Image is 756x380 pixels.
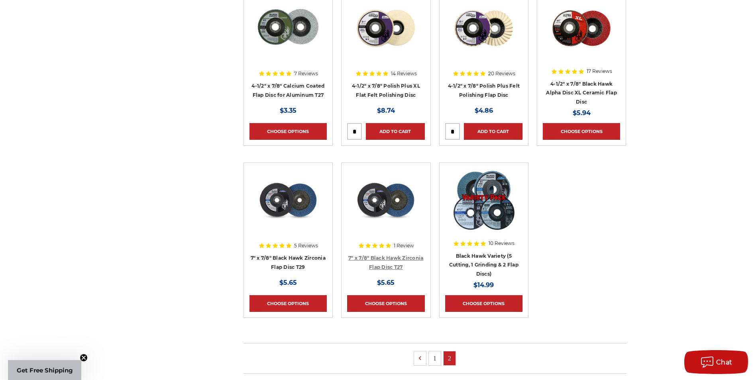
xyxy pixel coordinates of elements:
[280,107,297,114] span: $3.35
[684,350,748,374] button: Chat
[294,71,318,76] span: 7 Reviews
[391,71,417,76] span: 14 Reviews
[488,71,515,76] span: 20 Reviews
[464,123,522,140] a: Add to Cart
[8,360,81,380] div: Get Free ShippingClose teaser
[256,168,320,232] img: 7" x 7/8" Black Hawk Zirconia Flap Disc T29
[473,281,494,289] span: $14.99
[348,255,423,270] a: 7" x 7/8" Black Hawk Zirconia Flap Disc T27
[352,83,420,98] a: 4-1/2" x 7/8" Polish Plus XL Flat Felt Polishing Disc
[294,243,318,248] span: 5 Reviews
[716,358,732,366] span: Chat
[347,168,424,246] a: 7 inch Zirconia flap disc
[249,123,327,140] a: Choose Options
[249,168,327,246] a: 7" x 7/8" Black Hawk Zirconia Flap Disc T29
[573,109,591,117] span: $5.94
[279,279,297,286] span: $5.65
[251,83,324,98] a: 4-1/2" x 7/8" Calcium Coated Flap Disc for Aluminum T27
[347,295,424,312] a: Choose Options
[354,168,418,232] img: 7 inch Zirconia flap disc
[448,83,520,98] a: 4-1/2" x 7/8" Polish Plus Felt Polishing Flap Disc
[429,351,441,365] a: 1
[546,81,617,105] a: 4-1/2" x 7/8" Black Hawk Alpha Disc XL Ceramic Flap Disc
[377,279,395,286] span: $5.65
[543,123,620,140] a: Choose Options
[17,366,73,374] span: Get Free Shipping
[366,123,424,140] a: Add to Cart
[377,107,395,114] span: $8.74
[251,255,326,270] a: 7" x 7/8" Black Hawk Zirconia Flap Disc T29
[449,253,518,277] a: Black Hawk Variety (5 Cutting, 1 Grinding & 2 Flap Discs)
[394,243,414,248] span: 1 Review
[80,354,88,362] button: Close teaser
[475,107,493,114] span: $4.86
[452,168,516,232] img: Black Hawk Variety (5 Cutting, 1 Grinding & 2 Flap Discs)
[249,295,327,312] a: Choose Options
[445,168,522,246] a: Black Hawk Variety (5 Cutting, 1 Grinding & 2 Flap Discs)
[444,351,456,365] a: 2
[445,295,522,312] a: Choose Options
